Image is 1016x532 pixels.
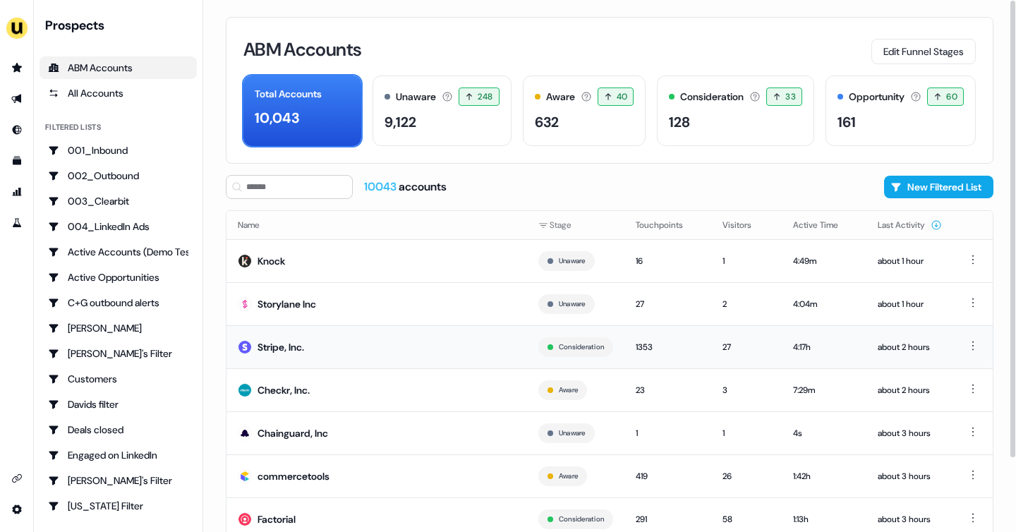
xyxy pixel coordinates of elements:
[258,254,285,268] div: Knock
[40,215,197,238] a: Go to 004_LinkedIn Ads
[48,473,188,488] div: [PERSON_NAME]'s Filter
[538,218,613,232] div: Stage
[48,397,188,411] div: Davids filter
[48,219,188,234] div: 004_LinkedIn Ads
[48,372,188,386] div: Customers
[680,90,744,104] div: Consideration
[559,341,604,353] button: Consideration
[636,383,700,397] div: 23
[722,512,770,526] div: 58
[396,90,436,104] div: Unaware
[40,317,197,339] a: Go to Charlotte Stone
[45,17,197,34] div: Prospects
[722,469,770,483] div: 26
[722,426,770,440] div: 1
[793,254,855,268] div: 4:49m
[40,139,197,162] a: Go to 001_Inbound
[559,255,586,267] button: Unaware
[258,512,296,526] div: Factorial
[636,297,700,311] div: 27
[48,169,188,183] div: 002_Outbound
[6,119,28,141] a: Go to Inbound
[40,164,197,187] a: Go to 002_Outbound
[255,87,322,102] div: Total Accounts
[40,469,197,492] a: Go to Geneviève's Filter
[258,426,328,440] div: Chainguard, Inc
[722,212,768,238] button: Visitors
[40,190,197,212] a: Go to 003_Clearbit
[255,107,299,128] div: 10,043
[48,245,188,259] div: Active Accounts (Demo Test)
[364,179,399,194] span: 10043
[559,298,586,310] button: Unaware
[6,181,28,203] a: Go to attribution
[48,499,188,513] div: [US_STATE] Filter
[559,427,586,440] button: Unaware
[40,291,197,314] a: Go to C+G outbound alerts
[559,513,604,526] button: Consideration
[48,346,188,361] div: [PERSON_NAME]'s Filter
[793,340,855,354] div: 4:17h
[258,469,329,483] div: commercetools
[6,467,28,490] a: Go to integrations
[258,383,310,397] div: Checkr, Inc.
[40,495,197,517] a: Go to Georgia Filter
[48,321,188,335] div: [PERSON_NAME]
[722,297,770,311] div: 2
[48,270,188,284] div: Active Opportunities
[40,342,197,365] a: Go to Charlotte's Filter
[871,39,976,64] button: Edit Funnel Stages
[636,340,700,354] div: 1353
[48,86,188,100] div: All Accounts
[636,469,700,483] div: 419
[636,512,700,526] div: 291
[546,90,575,104] div: Aware
[40,266,197,289] a: Go to Active Opportunities
[385,111,416,133] div: 9,122
[48,296,188,310] div: C+G outbound alerts
[48,143,188,157] div: 001_Inbound
[837,111,856,133] div: 161
[878,512,942,526] div: about 3 hours
[45,121,101,133] div: Filtered lists
[40,56,197,79] a: ABM Accounts
[793,469,855,483] div: 1:42h
[793,297,855,311] div: 4:04m
[6,498,28,521] a: Go to integrations
[40,82,197,104] a: All accounts
[878,297,942,311] div: about 1 hour
[793,212,855,238] button: Active Time
[48,423,188,437] div: Deals closed
[40,418,197,441] a: Go to Deals closed
[48,448,188,462] div: Engaged on LinkedIn
[40,368,197,390] a: Go to Customers
[722,383,770,397] div: 3
[793,512,855,526] div: 1:13h
[878,383,942,397] div: about 2 hours
[793,383,855,397] div: 7:29m
[878,469,942,483] div: about 3 hours
[478,90,492,104] span: 248
[878,426,942,440] div: about 3 hours
[878,254,942,268] div: about 1 hour
[617,90,628,104] span: 40
[793,426,855,440] div: 4s
[878,340,942,354] div: about 2 hours
[258,340,304,354] div: Stripe, Inc.
[48,194,188,208] div: 003_Clearbit
[878,212,942,238] button: Last Activity
[535,111,559,133] div: 632
[849,90,905,104] div: Opportunity
[6,212,28,234] a: Go to experiments
[559,384,578,397] button: Aware
[946,90,957,104] span: 60
[636,426,700,440] div: 1
[226,211,527,239] th: Name
[6,150,28,172] a: Go to templates
[636,212,700,238] button: Touchpoints
[40,393,197,416] a: Go to Davids filter
[559,470,578,483] button: Aware
[40,444,197,466] a: Go to Engaged on LinkedIn
[669,111,690,133] div: 128
[722,340,770,354] div: 27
